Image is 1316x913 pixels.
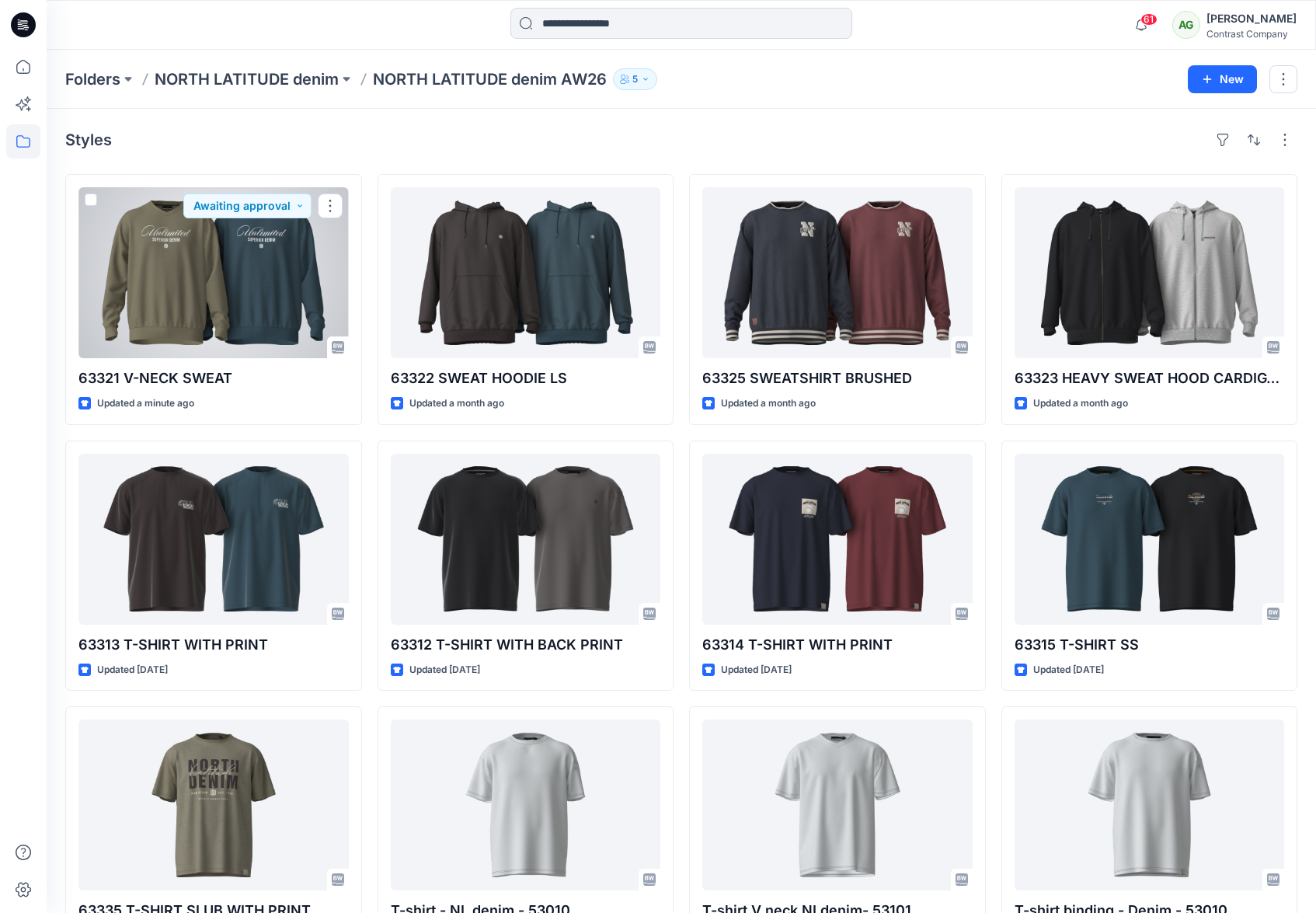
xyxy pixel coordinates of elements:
div: [PERSON_NAME] [1206,9,1297,28]
div: Contrast Company [1206,28,1297,40]
a: 63321 V-NECK SWEAT [78,187,349,358]
a: T-shirt binding - Denim - 53010 [1015,720,1285,890]
p: 63322 SWEAT HOODIE LS [391,368,661,389]
p: Updated a minute ago [97,396,194,412]
a: 63314 T-SHIRT WITH PRINT [702,454,973,625]
a: 63322 SWEAT HOODIE LS [391,187,661,358]
p: NORTH LATITUDE denim AW26 [373,68,607,90]
a: NORTH LATITUDE denim [155,68,339,90]
p: Updated [DATE] [1033,662,1104,678]
a: 63315 T-SHIRT SS [1015,454,1285,625]
a: 63325 SWEATSHIRT BRUSHED [702,187,973,358]
h4: Styles [65,131,112,149]
a: 63323 HEAVY SWEAT HOOD CARDIGAN [1015,187,1285,358]
p: Updated a month ago [721,396,816,412]
a: T-shirt - NL denim - 53010 [391,720,661,890]
p: Updated a month ago [409,396,504,412]
p: 5 [632,71,638,88]
p: 63325 SWEATSHIRT BRUSHED [702,368,973,389]
p: Updated [DATE] [97,662,168,678]
a: 63335 T-SHIRT SLUB WITH PRINT [78,720,349,890]
p: 63323 HEAVY SWEAT HOOD CARDIGAN [1015,368,1285,389]
div: AG [1172,11,1200,39]
p: 63312 T-SHIRT WITH BACK PRINT [391,634,661,656]
p: Updated [DATE] [409,662,480,678]
p: Updated a month ago [1033,396,1128,412]
p: 63313 T-SHIRT WITH PRINT [78,634,349,656]
span: 61 [1140,13,1158,26]
button: New [1188,65,1257,93]
a: Folders [65,68,120,90]
a: 63312 T-SHIRT WITH BACK PRINT [391,454,661,625]
a: T-shirt V neck NLdenim- 53101 [702,720,973,890]
button: 5 [613,68,657,90]
a: 63313 T-SHIRT WITH PRINT [78,454,349,625]
p: 63314 T-SHIRT WITH PRINT [702,634,973,656]
p: 63315 T-SHIRT SS [1015,634,1285,656]
p: 63321 V-NECK SWEAT [78,368,349,389]
p: Updated [DATE] [721,662,792,678]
